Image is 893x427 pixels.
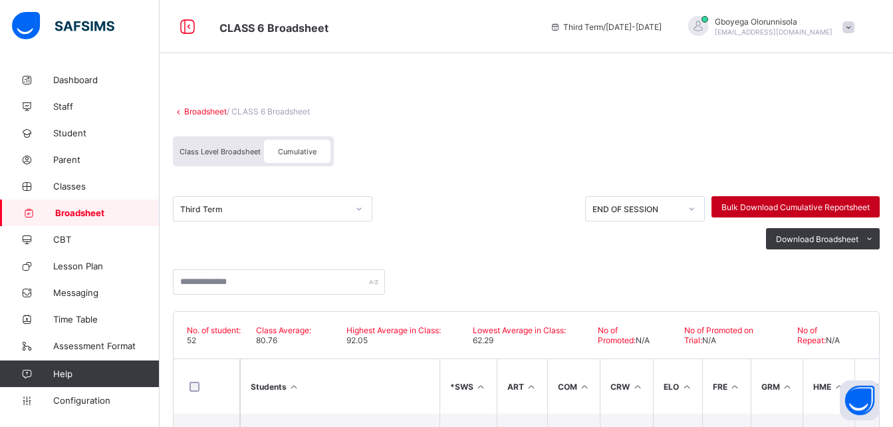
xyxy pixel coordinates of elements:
[53,287,160,298] span: Messaging
[598,325,636,345] span: No of Promoted:
[497,359,547,414] th: ART
[715,17,832,27] span: Gboyega Olorunnisola
[803,359,854,414] th: HME
[475,382,487,392] i: Sort in Ascending Order
[219,21,328,35] span: Class Arm Broadsheet
[675,16,861,38] div: GboyegaOlorunnisola
[547,359,600,414] th: COM
[550,22,662,32] span: session/term information
[579,382,590,392] i: Sort in Ascending Order
[53,261,160,271] span: Lesson Plan
[53,74,160,85] span: Dashboard
[473,325,566,335] span: Lowest Average in Class:
[826,335,840,345] span: N/A
[53,181,160,192] span: Classes
[187,325,241,335] span: No. of student:
[184,106,227,116] a: Broadsheet
[751,359,803,414] th: GRM
[526,382,537,392] i: Sort in Ascending Order
[180,204,348,214] div: Third Term
[632,382,643,392] i: Sort in Ascending Order
[702,359,751,414] th: FRE
[256,325,311,335] span: Class Average:
[53,395,159,406] span: Configuration
[278,147,317,156] span: Cumulative
[840,380,880,420] button: Open asap
[180,147,261,156] span: Class Level Broadsheet
[187,335,196,345] span: 52
[53,341,160,351] span: Assessment Format
[346,325,441,335] span: Highest Average in Class:
[289,382,300,392] i: Sort Ascending
[797,325,826,345] span: No of Repeat:
[240,359,440,414] th: Students
[782,382,793,392] i: Sort in Ascending Order
[776,234,858,244] span: Download Broadsheet
[53,368,159,379] span: Help
[55,208,160,218] span: Broadsheet
[681,382,692,392] i: Sort in Ascending Order
[53,314,160,325] span: Time Table
[684,325,753,345] span: No of Promoted on Trial:
[702,335,716,345] span: N/A
[53,154,160,165] span: Parent
[346,335,368,345] span: 92.05
[653,359,702,414] th: ELO
[721,202,870,212] span: Bulk Download Cumulative Reportsheet
[227,106,310,116] span: / CLASS 6 Broadsheet
[473,335,493,345] span: 62.29
[12,12,114,40] img: safsims
[729,382,741,392] i: Sort in Ascending Order
[600,359,653,414] th: CRW
[833,382,844,392] i: Sort in Ascending Order
[256,335,277,345] span: 80.76
[53,234,160,245] span: CBT
[715,28,832,36] span: [EMAIL_ADDRESS][DOMAIN_NAME]
[53,128,160,138] span: Student
[53,101,160,112] span: Staff
[592,204,680,214] div: END OF SESSION
[636,335,650,345] span: N/A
